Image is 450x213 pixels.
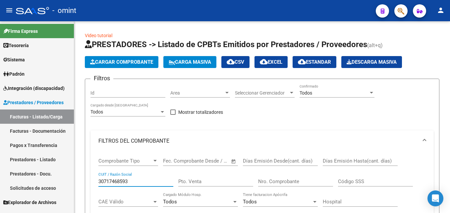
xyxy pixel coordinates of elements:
[3,56,25,63] span: Sistema
[298,58,306,66] mat-icon: cloud_download
[230,158,238,165] button: Open calendar
[90,109,103,114] span: Todos
[178,108,223,116] span: Mostrar totalizadores
[227,58,235,66] mat-icon: cloud_download
[52,3,76,18] span: - omint
[3,199,56,206] span: Explorador de Archivos
[85,56,158,68] button: Cargar Comprobante
[347,59,397,65] span: Descarga Masiva
[437,6,445,14] mat-icon: person
[221,56,250,68] button: CSV
[98,158,152,164] span: Comprobante Tipo
[85,40,367,49] span: PRESTADORES -> Listado de CPBTs Emitidos por Prestadores / Proveedores
[98,137,418,145] mat-panel-title: FILTROS DEL COMPROBANTE
[298,59,331,65] span: Estandar
[235,90,289,96] span: Seleccionar Gerenciador
[3,42,29,49] span: Tesorería
[163,199,177,205] span: Todos
[427,190,443,206] div: Open Intercom Messenger
[341,56,402,68] button: Descarga Masiva
[293,56,336,68] button: Estandar
[170,90,224,96] span: Area
[260,59,282,65] span: EXCEL
[98,199,152,205] span: CAE Válido
[90,130,434,152] mat-expansion-panel-header: FILTROS DEL COMPROBANTE
[191,158,223,164] input: End date
[163,158,185,164] input: Start date
[227,59,244,65] span: CSV
[163,56,216,68] button: Carga Masiva
[3,99,64,106] span: Prestadores / Proveedores
[90,59,153,65] span: Cargar Comprobante
[3,85,65,92] span: Integración (discapacidad)
[300,90,312,96] span: Todos
[5,6,13,14] mat-icon: menu
[3,28,38,35] span: Firma Express
[260,58,268,66] mat-icon: cloud_download
[90,74,113,83] h3: Filtros
[341,56,402,68] app-download-masive: Descarga masiva de comprobantes (adjuntos)
[367,42,383,48] span: (alt+q)
[85,33,112,38] a: Video tutorial
[169,59,211,65] span: Carga Masiva
[243,199,257,205] span: Todos
[254,56,288,68] button: EXCEL
[3,70,25,78] span: Padrón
